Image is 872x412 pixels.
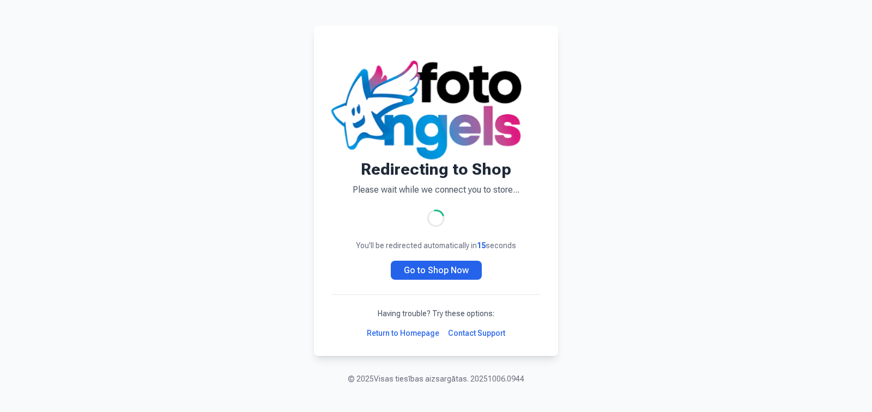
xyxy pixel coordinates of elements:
p: Please wait while we connect you to store... [331,183,541,196]
h1: Redirecting to Shop [331,159,541,179]
p: Having trouble? Try these options: [331,308,541,319]
span: 15 [477,241,486,250]
a: Contact Support [448,328,505,339]
a: Go to Shop Now [391,261,482,280]
a: Return to Homepage [367,328,439,339]
p: You'll be redirected automatically in seconds [331,240,541,251]
p: © 2025 Visas tiesības aizsargātas. 20251006.0944 [348,373,524,384]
